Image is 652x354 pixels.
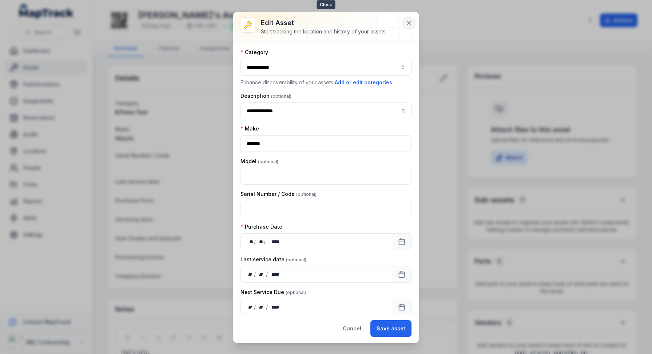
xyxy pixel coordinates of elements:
label: Next Service Due [240,289,306,296]
h3: Edit asset [261,18,387,28]
label: Purchase Date [240,223,282,230]
div: / [254,303,257,311]
button: Save asset [370,320,412,337]
button: Calendar [392,266,412,283]
div: / [254,238,257,245]
div: / [266,271,269,278]
label: Serial Number / Code [240,190,317,198]
button: Add or edit categories [334,79,393,87]
div: year, [266,238,280,245]
div: year, [269,303,282,311]
div: month, [257,303,266,311]
div: year, [269,271,282,278]
div: / [266,303,269,311]
label: Make [240,125,259,132]
label: Last service date [240,256,306,263]
div: / [264,238,266,245]
span: Close [317,0,335,9]
button: Cancel [337,320,367,337]
div: month, [257,238,264,245]
div: day, [247,303,254,311]
label: Model [240,158,278,165]
button: Calendar [392,299,412,315]
label: Description [240,92,291,100]
input: asset-edit:description-label [240,102,412,119]
label: Category [240,49,268,56]
div: day, [247,238,254,245]
div: day, [247,271,254,278]
div: / [254,271,257,278]
div: month, [257,271,266,278]
p: Enhance discoverability of your assets. [240,79,412,87]
button: Calendar [392,233,412,250]
div: Start tracking the location and history of your assets. [261,28,387,35]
